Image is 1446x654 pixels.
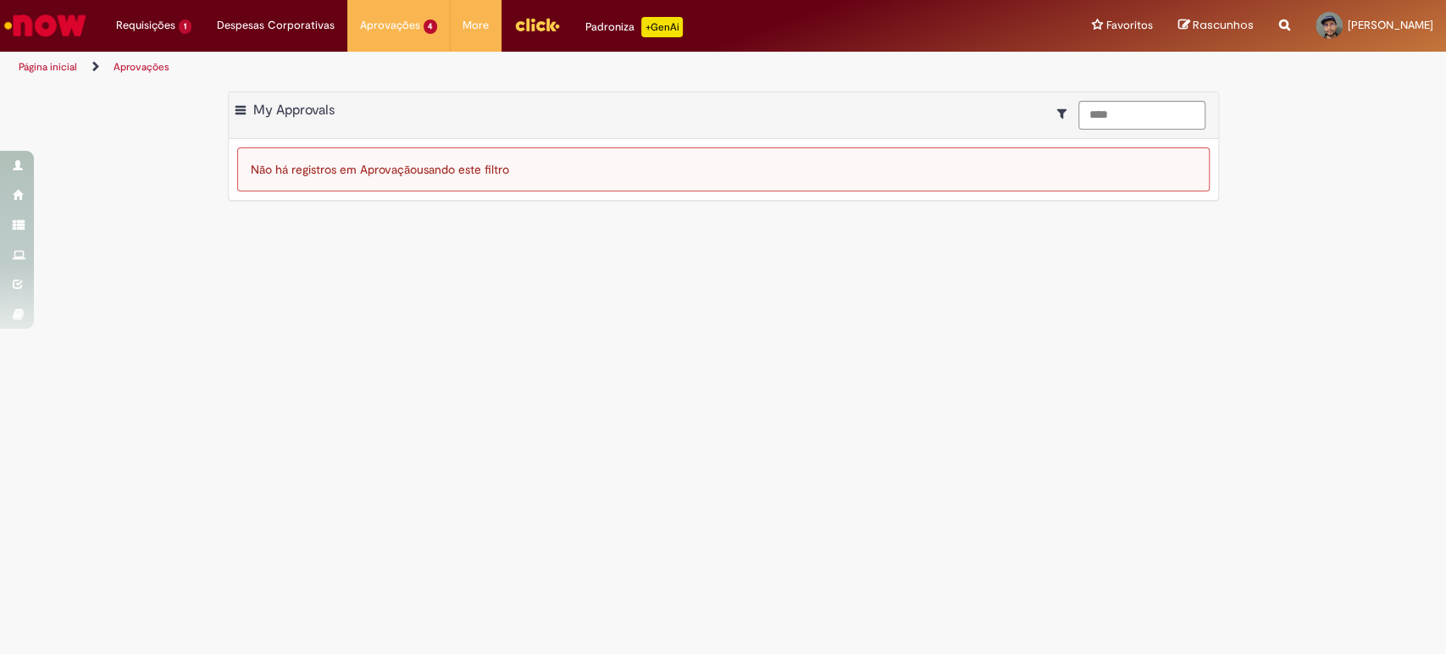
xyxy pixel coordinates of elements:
[253,102,335,119] span: My Approvals
[424,19,438,34] span: 4
[1178,18,1254,34] a: Rascunhos
[514,12,560,37] img: click_logo_yellow_360x200.png
[19,60,77,74] a: Página inicial
[641,17,683,37] p: +GenAi
[179,19,191,34] span: 1
[237,147,1210,191] div: Não há registros em Aprovação
[463,17,489,34] span: More
[1193,17,1254,33] span: Rascunhos
[1057,108,1075,119] i: Mostrar filtros para: Suas Solicitações
[2,8,89,42] img: ServiceNow
[417,162,509,177] span: usando este filtro
[217,17,335,34] span: Despesas Corporativas
[1348,18,1433,32] span: [PERSON_NAME]
[360,17,420,34] span: Aprovações
[585,17,683,37] div: Padroniza
[13,52,951,83] ul: Trilhas de página
[116,17,175,34] span: Requisições
[114,60,169,74] a: Aprovações
[1106,17,1153,34] span: Favoritos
